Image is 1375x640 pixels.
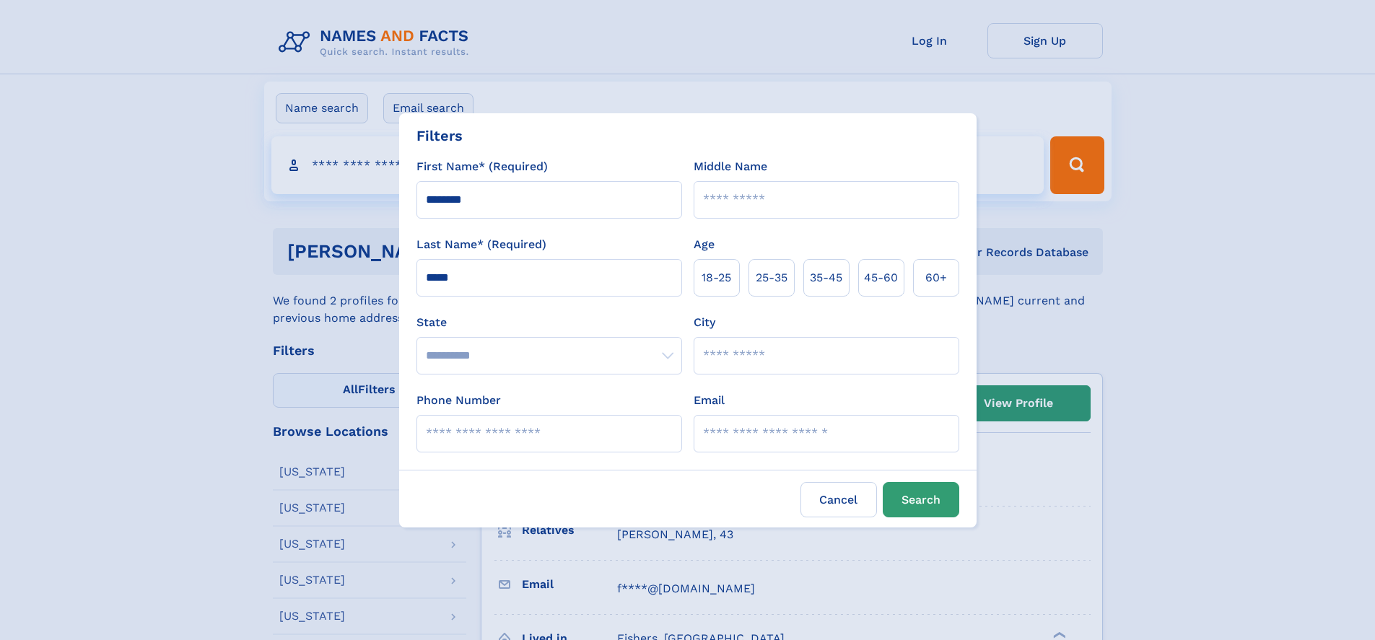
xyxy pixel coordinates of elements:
label: City [694,314,715,331]
span: 60+ [925,269,947,286]
label: First Name* (Required) [416,158,548,175]
label: Middle Name [694,158,767,175]
label: Age [694,236,715,253]
label: Email [694,392,725,409]
div: Filters [416,125,463,146]
span: 25‑35 [756,269,787,286]
label: Phone Number [416,392,501,409]
label: Cancel [800,482,877,517]
span: 35‑45 [810,269,842,286]
label: Last Name* (Required) [416,236,546,253]
span: 18‑25 [702,269,731,286]
label: State [416,314,682,331]
span: 45‑60 [864,269,898,286]
button: Search [883,482,959,517]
